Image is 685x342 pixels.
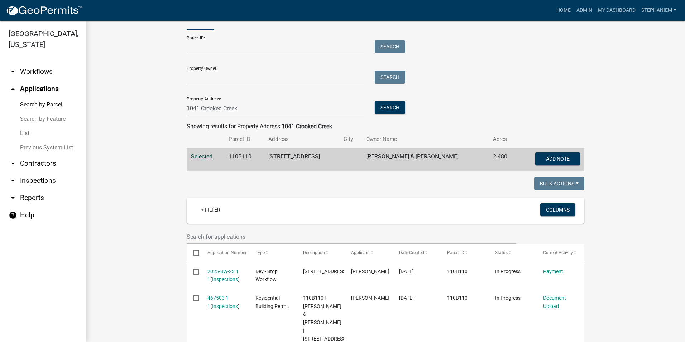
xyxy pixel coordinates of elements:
[392,244,440,261] datatable-header-cell: Date Created
[207,269,239,282] a: 2025-SW-23 1 1
[264,148,340,172] td: [STREET_ADDRESS]
[447,269,468,274] span: 110B110
[362,148,489,172] td: [PERSON_NAME] & [PERSON_NAME]
[495,269,521,274] span: In Progress
[212,303,238,309] a: Inspections
[495,250,508,255] span: Status
[399,250,424,255] span: Date Created
[9,194,17,202] i: arrow_drop_down
[375,40,405,53] button: Search
[362,131,489,148] th: Owner Name
[9,176,17,185] i: arrow_drop_down
[489,131,517,148] th: Acres
[255,269,278,282] span: Dev - Stop Workflow
[489,148,517,172] td: 2.480
[574,4,595,17] a: Admin
[554,4,574,17] a: Home
[488,244,536,261] datatable-header-cell: Status
[9,211,17,219] i: help
[195,203,226,216] a: + Filter
[638,4,679,17] a: StephanieM
[282,123,332,130] strong: 1041 Crooked Creek
[351,250,370,255] span: Applicant
[546,156,569,162] span: Add Note
[9,85,17,93] i: arrow_drop_up
[543,295,566,309] a: Document Upload
[495,295,521,301] span: In Progress
[351,295,389,301] span: Richard Harp
[187,229,516,244] input: Search for applications
[224,131,264,148] th: Parcel ID
[207,250,246,255] span: Application Number
[303,269,347,274] span: 1041 CROOKED CREEK RD
[375,71,405,84] button: Search
[339,131,362,148] th: City
[440,244,488,261] datatable-header-cell: Parcel ID
[191,153,212,160] a: Selected
[447,295,468,301] span: 110B110
[9,67,17,76] i: arrow_drop_down
[534,177,584,190] button: Bulk Actions
[207,267,242,284] div: ( )
[540,203,575,216] button: Columns
[375,101,405,114] button: Search
[535,152,580,165] button: Add Note
[543,250,573,255] span: Current Activity
[344,244,392,261] datatable-header-cell: Applicant
[595,4,638,17] a: My Dashboard
[248,244,296,261] datatable-header-cell: Type
[351,269,389,274] span: Anthony Smith
[207,295,229,309] a: 467503 1 1
[255,295,289,309] span: Residential Building Permit
[9,159,17,168] i: arrow_drop_down
[543,269,563,274] a: Payment
[296,244,344,261] datatable-header-cell: Description
[207,294,242,310] div: ( )
[187,122,584,131] div: Showing results for Property Address:
[187,244,200,261] datatable-header-cell: Select
[447,250,464,255] span: Parcel ID
[399,269,414,274] span: 09/16/2025
[255,250,265,255] span: Type
[200,244,248,261] datatable-header-cell: Application Number
[212,276,238,282] a: Inspections
[264,131,340,148] th: Address
[536,244,584,261] datatable-header-cell: Current Activity
[224,148,264,172] td: 110B110
[303,250,325,255] span: Description
[399,295,414,301] span: 08/21/2025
